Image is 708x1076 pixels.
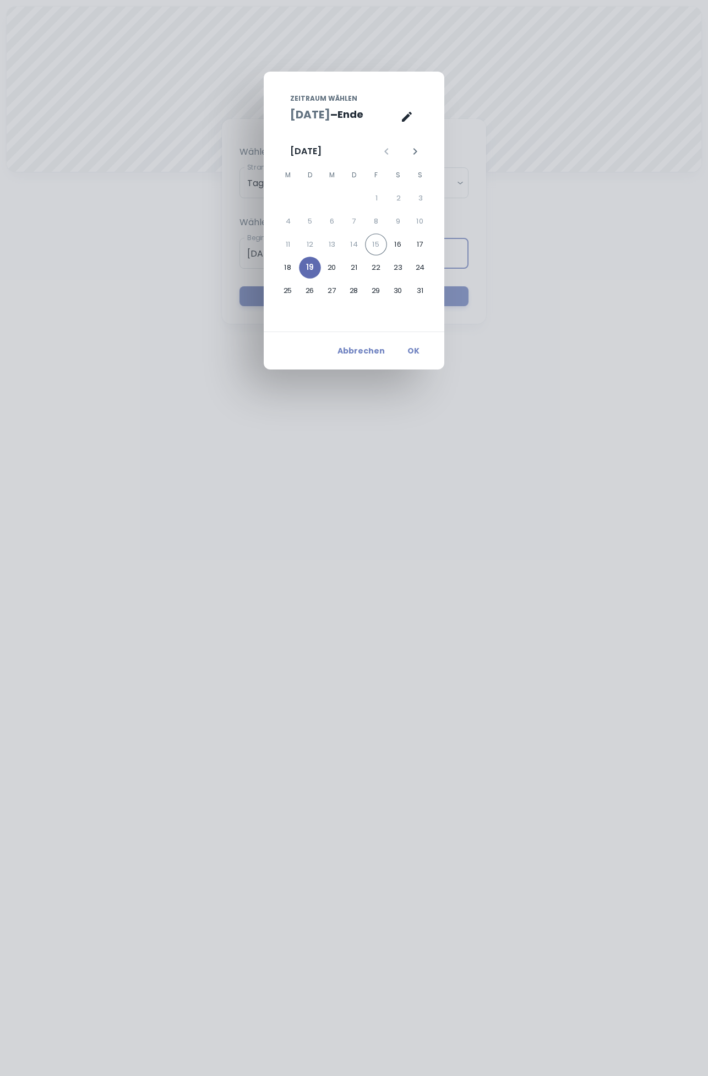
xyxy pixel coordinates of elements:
button: Nächster Monat [406,142,424,161]
button: 23 [387,257,409,279]
button: 26 [299,280,321,302]
button: 22 [365,257,387,279]
span: Ende [337,107,363,122]
span: Freitag [366,164,386,186]
span: Zeitraum wählen [290,94,357,104]
button: Ende [337,106,363,123]
button: 24 [409,257,431,279]
span: Mittwoch [322,164,342,186]
span: Sonntag [410,164,430,186]
button: 30 [387,280,409,302]
button: [DATE] [290,106,330,123]
span: Donnerstag [344,164,364,186]
button: OK [396,341,431,361]
span: Samstag [388,164,408,186]
button: 28 [343,280,365,302]
button: 20 [321,257,343,279]
button: 27 [321,280,343,302]
button: 29 [365,280,387,302]
button: 17 [409,233,431,256]
button: 16 [387,233,409,256]
button: 25 [277,280,299,302]
h5: – [330,106,337,123]
button: 19 [299,257,321,279]
div: [DATE] [290,145,322,158]
span: Dienstag [300,164,320,186]
span: Montag [278,164,298,186]
button: 21 [343,257,365,279]
button: 31 [409,280,431,302]
button: 18 [277,257,299,279]
button: Kalenderansicht ist geöffnet, zur Texteingabeansicht wechseln [396,106,418,128]
button: Abbrechen [333,341,389,361]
